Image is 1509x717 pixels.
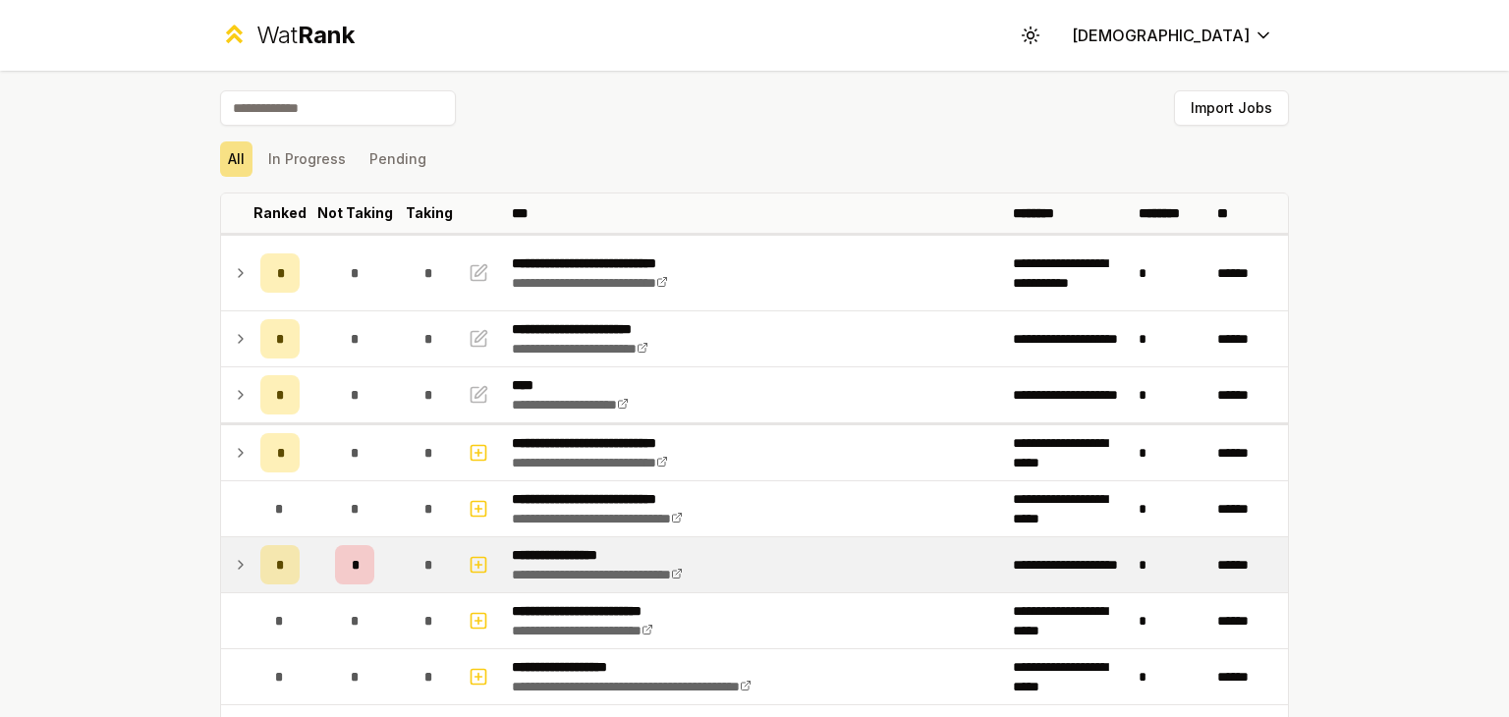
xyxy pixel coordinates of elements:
button: All [220,141,252,177]
p: Ranked [253,203,307,223]
span: [DEMOGRAPHIC_DATA] [1072,24,1250,47]
button: In Progress [260,141,354,177]
div: Wat [256,20,355,51]
button: Pending [362,141,434,177]
button: Import Jobs [1174,90,1289,126]
a: WatRank [220,20,355,51]
span: Rank [298,21,355,49]
p: Taking [406,203,453,223]
button: [DEMOGRAPHIC_DATA] [1056,18,1289,53]
p: Not Taking [317,203,393,223]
